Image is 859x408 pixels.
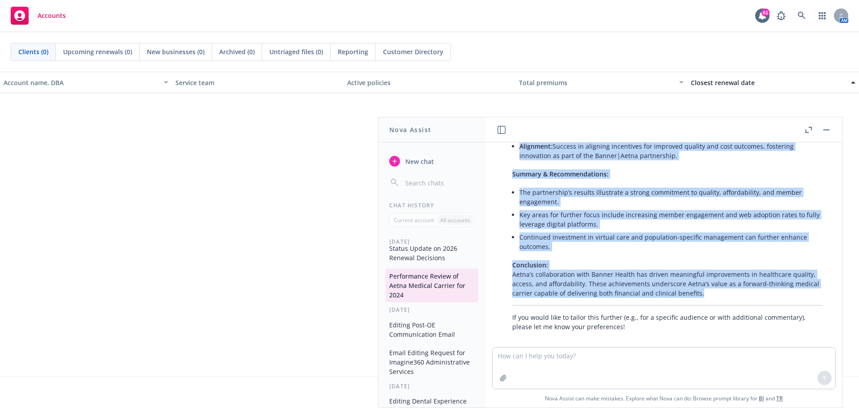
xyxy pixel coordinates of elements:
li: Continued investment in virtual care and population-specific management can further enhance outco... [519,231,823,253]
p: Current account [394,216,434,224]
span: Conclusion: [512,261,548,269]
button: Editing Post-OE Communication Email [386,318,478,342]
div: Chat History [378,202,485,209]
span: Archived (0) [219,47,255,56]
p: Aetna’s collaboration with Banner Health has driven meaningful improvements in healthcare quality... [512,260,823,298]
span: Untriaged files (0) [269,47,323,56]
span: Clients (0) [18,47,48,56]
div: Total premiums [519,78,674,87]
span: Alignment: [519,142,553,150]
a: Accounts [7,3,69,28]
span: Reporting [338,47,368,56]
button: Total premiums [515,72,687,93]
p: If you would like to tailor this further (e.g., for a specific audience or with additional commen... [512,313,823,331]
div: Active policies [347,78,512,87]
span: New chat [404,157,434,166]
p: All accounts [440,216,470,224]
div: [DATE] [378,382,485,390]
div: Account name, DBA [4,78,158,87]
span: Customer Directory [383,47,443,56]
button: Active policies [344,72,515,93]
button: Performance Review of Aetna Medical Carrier for 2024 [386,269,478,302]
h1: Nova Assist [389,125,431,134]
div: [DATE] [378,238,485,245]
a: TR [776,395,783,402]
div: Service team [175,78,340,87]
a: Report a Bug [772,7,790,25]
input: Search chats [404,176,475,189]
button: Email Editing Request for Imagine360 Administrative Services [386,345,478,379]
a: Search [793,7,811,25]
span: Summary & Recommendations: [512,170,608,178]
button: Service team [172,72,344,93]
div: [DATE] [378,306,485,314]
button: Closest renewal date [687,72,859,93]
span: Nova Assist can make mistakes. Explore what Nova can do: Browse prompt library for and [545,389,783,408]
li: Success in aligning incentives for improved quality and cost outcomes, fostering innovation as pa... [519,140,823,162]
a: BI [759,395,764,402]
button: New chat [386,153,478,169]
a: Switch app [813,7,831,25]
div: 61 [761,9,770,17]
li: Key areas for further focus include increasing member engagement and web adoption rates to fully ... [519,208,823,231]
li: The partnership’s results illustrate a strong commitment to quality, affordability, and member en... [519,186,823,208]
span: Upcoming renewals (0) [63,47,132,56]
span: New businesses (0) [147,47,204,56]
span: Accounts [38,12,66,19]
button: Status Update on 2026 Renewal Decisions [386,241,478,265]
div: Closest renewal date [691,78,846,87]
